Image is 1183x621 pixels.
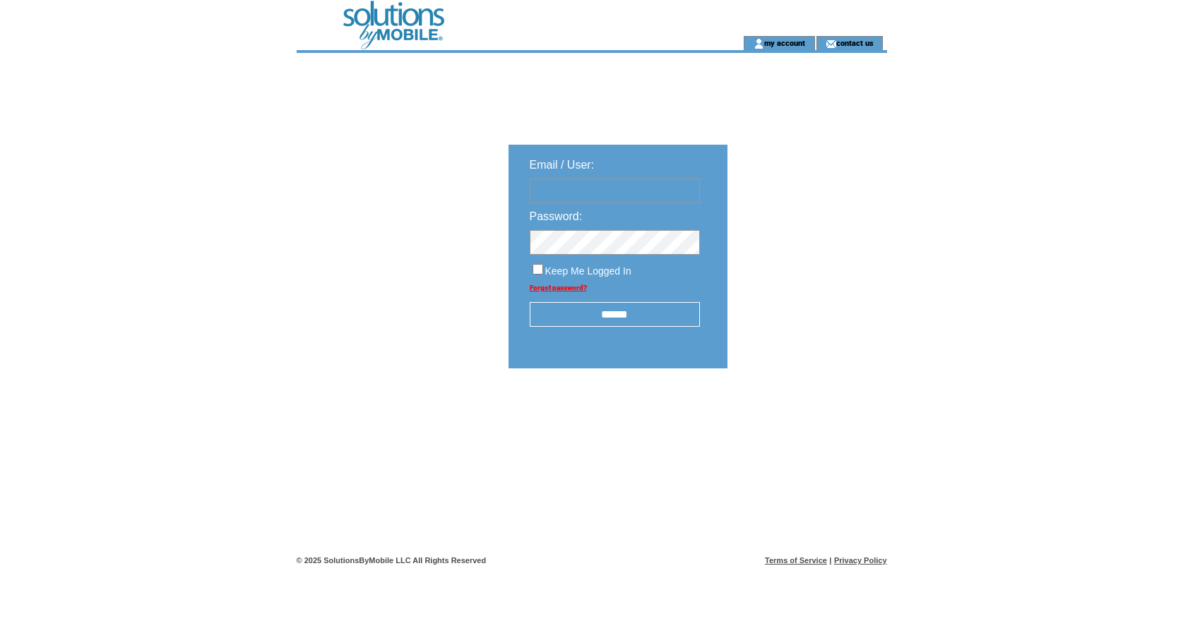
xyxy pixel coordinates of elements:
[764,38,805,47] a: my account
[530,210,583,222] span: Password:
[530,159,595,171] span: Email / User:
[768,404,839,421] img: transparent.png;jsessionid=235984D2F01B9D0EFAC4EFF73939F88F
[836,38,874,47] a: contact us
[545,265,631,277] span: Keep Me Logged In
[754,38,764,49] img: account_icon.gif;jsessionid=235984D2F01B9D0EFAC4EFF73939F88F
[765,556,827,565] a: Terms of Service
[834,556,887,565] a: Privacy Policy
[829,556,831,565] span: |
[826,38,836,49] img: contact_us_icon.gif;jsessionid=235984D2F01B9D0EFAC4EFF73939F88F
[530,284,587,291] a: Forgot password?
[297,556,487,565] span: © 2025 SolutionsByMobile LLC All Rights Reserved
